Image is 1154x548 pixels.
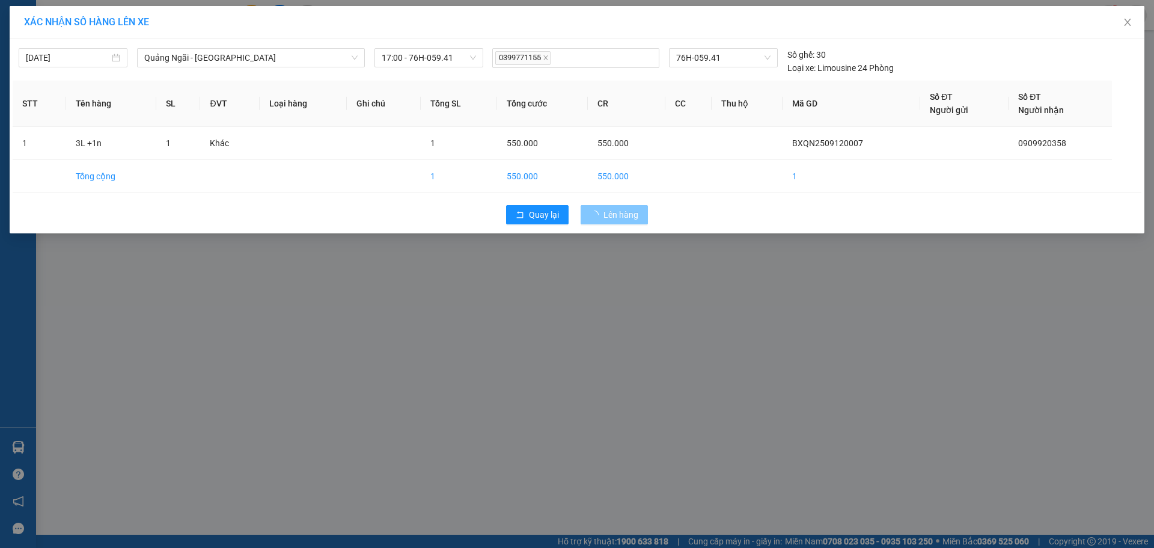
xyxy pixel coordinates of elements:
[1123,17,1132,27] span: close
[497,81,588,127] th: Tổng cước
[590,211,603,219] span: loading
[787,48,814,61] span: Số ghế:
[516,211,524,220] span: rollback
[260,81,347,127] th: Loại hàng
[783,160,921,193] td: 1
[156,81,201,127] th: SL
[66,127,156,160] td: 3L +1n
[430,138,435,148] span: 1
[792,138,863,148] span: BXQN2509120007
[1018,92,1041,102] span: Số ĐT
[497,160,588,193] td: 550.000
[665,81,712,127] th: CC
[13,127,66,160] td: 1
[588,81,665,127] th: CR
[421,160,497,193] td: 1
[506,205,569,224] button: rollbackQuay lại
[529,208,559,221] span: Quay lại
[783,81,921,127] th: Mã GD
[581,205,648,224] button: Lên hàng
[1111,6,1144,40] button: Close
[1018,105,1064,115] span: Người nhận
[347,81,421,127] th: Ghi chú
[200,81,259,127] th: ĐVT
[930,92,953,102] span: Số ĐT
[351,54,358,61] span: down
[603,208,638,221] span: Lên hàng
[144,49,358,67] span: Quảng Ngãi - Vũng Tàu
[787,61,894,75] div: Limousine 24 Phòng
[1018,138,1066,148] span: 0909920358
[382,49,476,67] span: 17:00 - 76H-059.41
[930,105,968,115] span: Người gửi
[676,49,770,67] span: 76H-059.41
[787,48,826,61] div: 30
[421,81,497,127] th: Tổng SL
[24,16,149,28] span: XÁC NHẬN SỐ HÀNG LÊN XE
[588,160,665,193] td: 550.000
[712,81,783,127] th: Thu hộ
[166,138,171,148] span: 1
[26,51,109,64] input: 12/09/2025
[597,138,629,148] span: 550.000
[495,51,551,65] span: 0399771155
[66,81,156,127] th: Tên hàng
[543,55,549,61] span: close
[13,81,66,127] th: STT
[507,138,538,148] span: 550.000
[66,160,156,193] td: Tổng cộng
[787,61,816,75] span: Loại xe:
[200,127,259,160] td: Khác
